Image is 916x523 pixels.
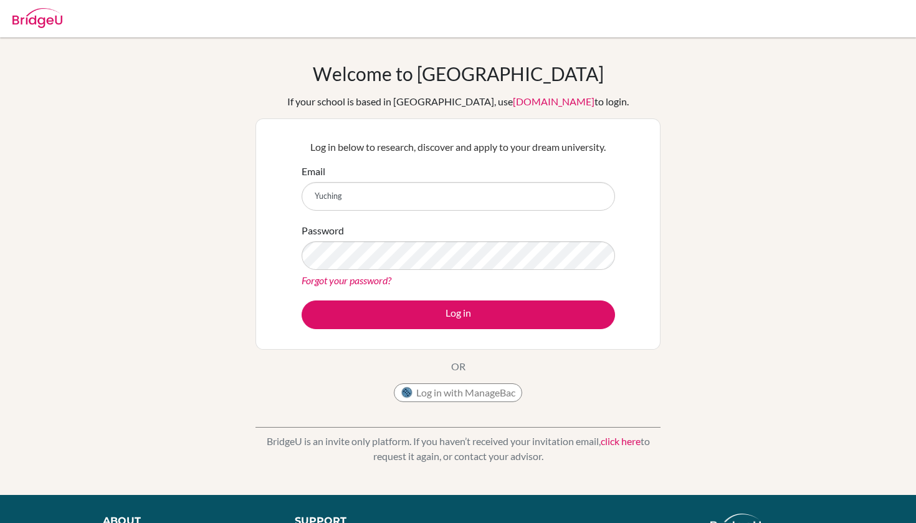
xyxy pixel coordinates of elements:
p: Log in below to research, discover and apply to your dream university. [302,140,615,155]
label: Password [302,223,344,238]
a: click here [601,435,641,447]
div: If your school is based in [GEOGRAPHIC_DATA], use to login. [287,94,629,109]
p: BridgeU is an invite only platform. If you haven’t received your invitation email, to request it ... [255,434,661,464]
img: Bridge-U [12,8,62,28]
button: Log in [302,300,615,329]
button: Log in with ManageBac [394,383,522,402]
label: Email [302,164,325,179]
p: OR [451,359,465,374]
a: Forgot your password? [302,274,391,286]
a: [DOMAIN_NAME] [513,95,594,107]
h1: Welcome to [GEOGRAPHIC_DATA] [313,62,604,85]
iframe: Intercom live chat [874,481,904,511]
